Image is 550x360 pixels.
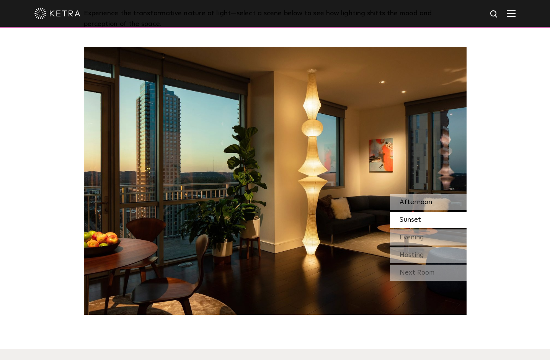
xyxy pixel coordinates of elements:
img: SS_HBD_LivingRoom_Desktop_02 [84,47,467,315]
span: Afternoon [400,199,432,206]
img: search icon [490,10,499,19]
img: Hamburger%20Nav.svg [507,10,516,17]
img: ketra-logo-2019-white [34,8,80,19]
span: Sunset [400,216,421,223]
span: Evening [400,234,424,241]
div: Next Room [390,265,467,281]
span: Hosting [400,252,424,259]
